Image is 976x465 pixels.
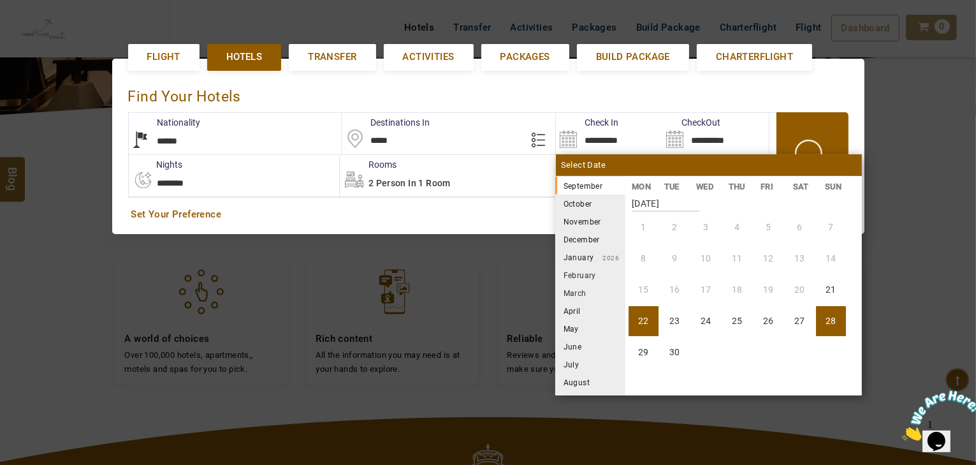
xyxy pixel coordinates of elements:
a: Packages [481,44,569,70]
iframe: chat widget [897,385,976,446]
span: Hotels [226,50,262,64]
li: May [555,320,625,337]
li: SUN [819,180,851,193]
a: Set Your Preference [131,208,845,221]
span: 1 [5,5,10,16]
li: March [555,284,625,302]
span: Transfer [308,50,356,64]
li: September [555,177,625,195]
li: Sunday, 28 September 2025 [816,306,846,336]
li: WED [690,180,722,193]
small: 2026 [594,255,620,262]
li: February [555,266,625,284]
li: SAT [786,180,819,193]
label: Rooms [340,158,397,171]
span: Packages [500,50,550,64]
li: Tuesday, 23 September 2025 [660,306,690,336]
li: Monday, 22 September 2025 [629,306,659,336]
a: Flight [128,44,200,70]
input: Search [556,113,662,154]
label: nights [128,158,183,171]
li: April [555,302,625,320]
label: Check In [556,116,618,129]
div: Find Your Hotels [128,75,849,112]
img: Chat attention grabber [5,5,84,55]
span: 2 Person in 1 Room [368,178,451,188]
li: THU [722,180,754,193]
input: Search [662,113,769,154]
li: June [555,337,625,355]
li: Monday, 29 September 2025 [629,337,659,367]
li: Saturday, 27 September 2025 [785,306,815,336]
label: CheckOut [662,116,720,129]
a: Hotels [207,44,281,70]
a: Activities [384,44,474,70]
span: Activities [403,50,455,64]
strong: [DATE] [632,189,699,212]
li: October [555,195,625,212]
li: November [555,212,625,230]
span: Flight [147,50,180,64]
li: January [555,248,625,266]
li: July [555,355,625,373]
li: Friday, 26 September 2025 [754,306,783,336]
li: December [555,230,625,248]
small: 2025 [602,183,692,190]
a: Transfer [289,44,375,70]
label: Destinations In [342,116,430,129]
li: FRI [754,180,787,193]
div: Select Date [556,154,862,176]
li: Tuesday, 30 September 2025 [660,337,690,367]
li: August [555,373,625,391]
a: Build Package [577,44,689,70]
span: Build Package [596,50,670,64]
li: MON [625,180,658,193]
li: Thursday, 25 September 2025 [722,306,752,336]
li: Sunday, 21 September 2025 [816,275,846,305]
span: Charterflight [716,50,793,64]
a: Charterflight [697,44,812,70]
li: Wednesday, 24 September 2025 [691,306,721,336]
li: TUE [657,180,690,193]
label: Nationality [129,116,201,129]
